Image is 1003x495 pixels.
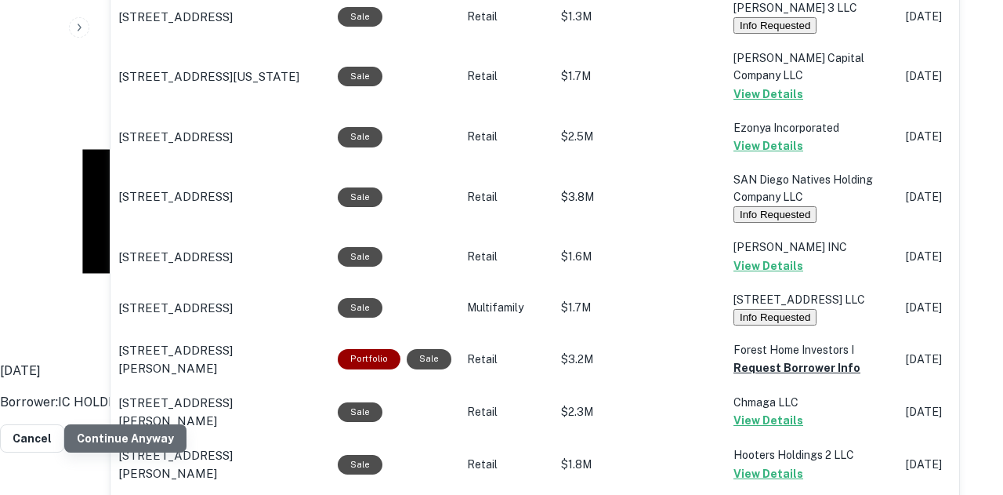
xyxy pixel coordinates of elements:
p: SAN Diego Natives Holding Company LLC [733,171,890,206]
div: Sale [338,455,382,475]
p: Retail [467,351,545,368]
button: Info Requested [733,206,817,223]
div: Sale [338,298,382,318]
p: Retail [467,404,545,420]
p: [STREET_ADDRESS][PERSON_NAME] [118,446,322,483]
button: Info Requested [733,17,817,34]
div: Sale [338,402,382,422]
p: $1.8M [561,457,718,473]
p: Forest Home Investors I [733,341,890,359]
button: View Details [733,136,803,155]
p: [STREET_ADDRESS] [118,299,233,318]
p: [STREET_ADDRESS] [118,187,233,206]
p: [PERSON_NAME] INC [733,238,890,256]
button: Request Borrower Info [733,359,860,377]
p: $1.7M [561,300,718,316]
div: Sale [338,7,382,27]
div: Chat Widget [925,319,1003,395]
p: Retail [467,249,545,265]
p: [STREET_ADDRESS][US_STATE] [118,67,299,86]
p: $3.8M [561,189,718,206]
p: $2.3M [561,404,718,420]
p: Hooters Holdings 2 LLC [733,446,890,464]
p: [STREET_ADDRESS] [118,128,233,147]
button: Continue Anyway [64,424,186,453]
div: Sale [407,349,451,369]
iframe: To enrich screen reader interactions, please activate Accessibility in Grammarly extension settings [925,319,1003,395]
p: [STREET_ADDRESS][PERSON_NAME] [118,341,322,378]
p: Retail [467,457,545,473]
button: Info Requested [733,309,817,326]
p: $2.5M [561,129,718,145]
button: View Details [733,85,803,104]
p: Multifamily [467,300,545,316]
p: Retail [467,68,545,85]
button: View Details [733,411,803,430]
button: View Details [733,464,803,483]
p: [PERSON_NAME] Capital Company LLC [733,49,890,84]
button: View Details [733,257,803,275]
div: Sale [338,187,382,207]
div: Sale [338,67,382,86]
p: [STREET_ADDRESS] [118,8,233,27]
p: $1.6M [561,249,718,265]
p: Retail [467,189,545,206]
div: Sale [338,127,382,147]
p: [STREET_ADDRESS][PERSON_NAME] [118,394,322,431]
p: $1.3M [561,9,718,25]
p: Ezonya Incorporated [733,119,890,136]
p: Chmaga LLC [733,394,890,411]
p: Retail [467,129,545,145]
p: Retail [467,9,545,25]
p: [STREET_ADDRESS] LLC [733,291,890,308]
p: $1.7M [561,68,718,85]
p: $3.2M [561,351,718,368]
p: [STREET_ADDRESS] [118,248,233,267]
div: This is a portfolio loan with 2 properties [338,349,400,369]
div: Sale [338,247,382,267]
